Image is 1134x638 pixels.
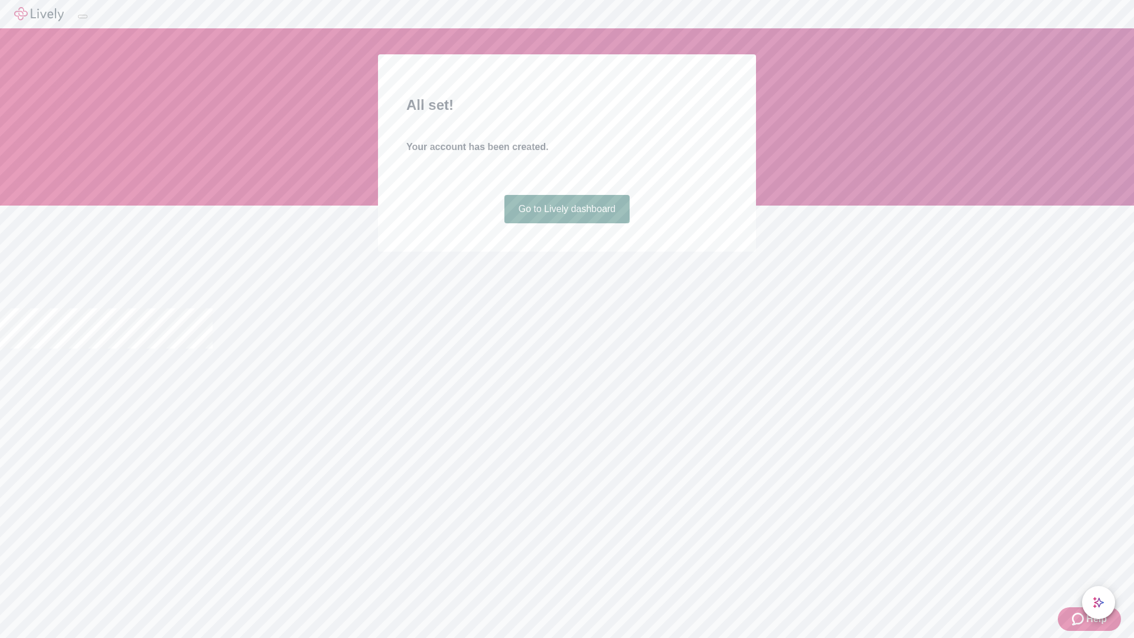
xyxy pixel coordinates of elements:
[406,140,728,154] h4: Your account has been created.
[1093,597,1104,608] svg: Lively AI Assistant
[504,195,630,223] a: Go to Lively dashboard
[14,7,64,21] img: Lively
[78,15,87,18] button: Log out
[1086,612,1107,626] span: Help
[1072,612,1086,626] svg: Zendesk support icon
[1082,586,1115,619] button: chat
[1058,607,1121,631] button: Zendesk support iconHelp
[406,95,728,116] h2: All set!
